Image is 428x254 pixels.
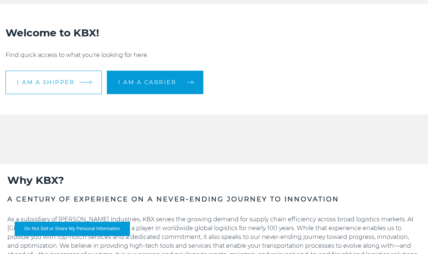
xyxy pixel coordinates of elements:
a: I am a carrier arrow arrow [107,71,203,94]
button: Do Not Sell or Share My Personal Information [15,222,130,236]
span: I am a shipper [17,79,75,85]
span: I am a carrier [118,79,176,85]
h2: Welcome to KBX! [6,26,422,40]
a: I am a shipper arrow arrow [6,71,102,94]
p: Find quick access to what you're looking for here. [6,51,422,60]
h3: A CENTURY OF EXPERIENCE ON A NEVER-ENDING JOURNEY TO INNOVATION [7,194,421,204]
h2: Why KBX? [7,173,421,187]
img: arrow [90,80,93,84]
